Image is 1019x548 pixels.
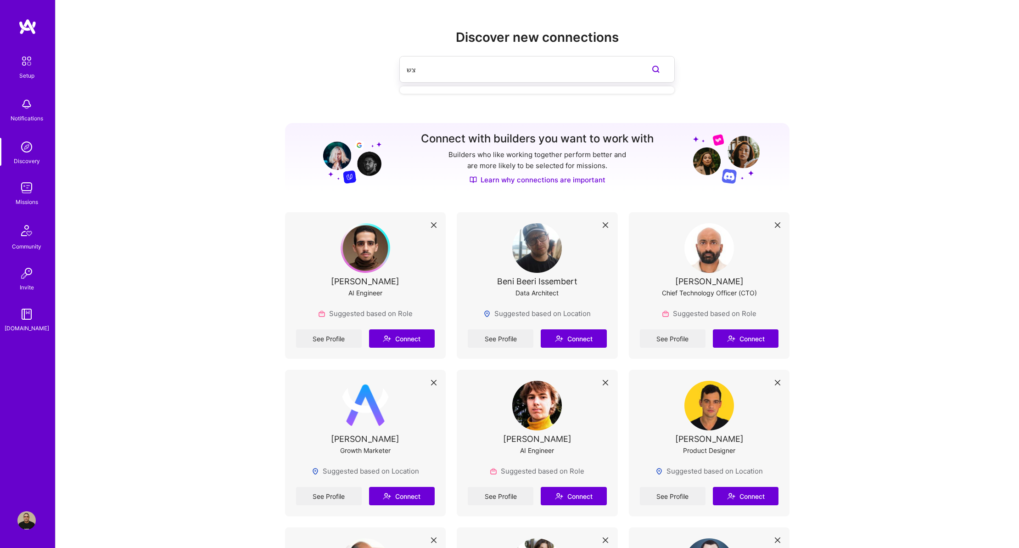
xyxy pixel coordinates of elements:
i: icon Close [603,222,608,228]
div: Missions [16,197,38,207]
i: icon Connect [383,492,391,500]
a: See Profile [296,487,362,505]
a: User Avatar [15,511,38,530]
i: icon Connect [383,334,391,343]
img: User Avatar [341,381,390,430]
a: See Profile [468,487,533,505]
i: icon Connect [727,492,735,500]
img: Locations icon [312,468,319,475]
img: setup [17,51,36,71]
button: Connect [541,487,606,505]
i: icon Close [431,222,437,228]
div: Suggested based on Location [483,309,591,318]
a: See Profile [640,487,705,505]
div: [DOMAIN_NAME] [5,323,49,333]
img: Grow your network [693,134,760,184]
i: icon Close [775,222,780,228]
div: Suggested based on Location [655,466,763,476]
button: Connect [369,329,435,348]
img: Community [16,220,38,242]
img: Role icon [662,310,669,317]
a: See Profile [468,329,533,348]
a: See Profile [296,329,362,348]
img: bell [17,95,36,113]
button: Connect [541,329,606,348]
img: User Avatar [341,223,390,273]
button: Connect [713,329,778,348]
div: AI Engineer [348,288,382,298]
i: icon Close [431,537,437,543]
i: icon Connect [555,492,563,500]
input: Search builders by name [407,58,631,81]
img: User Avatar [684,223,734,273]
img: Locations icon [655,468,663,475]
i: icon Close [431,380,437,385]
h2: Discover new connections [285,30,790,45]
img: User Avatar [512,381,562,430]
div: Chief Technology Officer (CTO) [662,288,757,298]
button: Connect [713,487,778,505]
img: Role icon [490,468,497,475]
img: Discover [470,176,477,184]
div: [PERSON_NAME] [503,434,571,444]
i: icon Connect [727,334,735,343]
div: Community [12,242,41,251]
div: Product Designer [683,446,735,455]
img: Grow your network [315,133,381,184]
div: Setup [19,71,34,80]
img: teamwork [17,179,36,197]
img: guide book [17,305,36,323]
div: [PERSON_NAME] [331,434,399,444]
div: Suggested based on Role [490,466,584,476]
div: Notifications [11,113,43,123]
div: Suggested based on Role [662,309,756,318]
i: icon Close [775,537,780,543]
div: [PERSON_NAME] [331,277,399,286]
h3: Connect with builders you want to work with [421,132,654,146]
img: logo [18,18,37,35]
a: See Profile [640,329,705,348]
img: User Avatar [684,381,734,430]
button: Connect [369,487,435,505]
div: AI Engineer [520,446,554,455]
i: icon Close [775,380,780,385]
i: icon Close [603,380,608,385]
img: User Avatar [512,223,562,273]
div: Data Architect [515,288,559,298]
img: discovery [17,138,36,156]
div: Beni Beeri Issembert [497,277,577,286]
i: icon Connect [555,334,563,343]
img: Locations icon [483,310,491,317]
div: Invite [20,282,34,292]
div: [PERSON_NAME] [675,277,744,286]
img: User Avatar [17,511,36,530]
a: Learn why connections are important [470,175,605,185]
div: Suggested based on Location [312,466,419,476]
div: Discovery [14,156,40,166]
div: Suggested based on Role [318,309,413,318]
div: [PERSON_NAME] [675,434,744,444]
i: icon Close [603,537,608,543]
i: icon SearchPurple [650,64,661,75]
img: Role icon [318,310,325,317]
div: Growth Marketer [340,446,391,455]
img: Invite [17,264,36,282]
p: Builders who like working together perform better and are more likely to be selected for missions. [447,149,628,171]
